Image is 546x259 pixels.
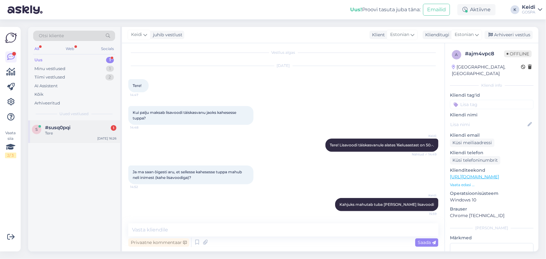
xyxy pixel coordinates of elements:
div: Kliendi info [450,83,533,88]
div: Aktiivne [457,4,496,15]
div: Küsi telefoninumbrit [450,156,500,165]
div: Kõik [34,91,43,98]
span: 14:52 [130,185,154,189]
div: All [33,45,40,53]
div: [PERSON_NAME] [450,225,533,231]
a: KeidiGOSPA [522,5,542,15]
input: Lisa nimi [450,121,526,128]
div: 2 / 3 [5,153,16,158]
p: Operatsioonisüsteem [450,190,533,197]
span: #susq0pqi [45,125,70,130]
div: Küsi meiliaadressi [450,139,494,147]
div: juhib vestlust [151,32,182,38]
div: [DATE] 16:26 [97,136,116,141]
p: Windows 10 [450,197,533,203]
div: 1 [106,66,114,72]
p: Klienditeekond [450,167,533,174]
p: Kliendi telefon [450,150,533,156]
div: Web [65,45,76,53]
div: Privaatne kommentaar [128,238,189,247]
span: 15:59 [413,211,436,216]
span: Keidi [413,193,436,198]
span: a [455,52,458,57]
span: Tere! Lisavoodi täiskasvanule alates 16eluaastast on 50.-. [330,143,434,147]
div: 1 [111,125,116,131]
div: GOSPA [522,10,535,15]
span: Nähtud ✓ 14:49 [412,152,436,157]
img: Askly Logo [5,32,17,44]
div: Klienditugi [423,32,449,38]
div: Klient [370,32,385,38]
p: Kliendi email [450,132,533,139]
button: Emailid [423,4,450,16]
div: # ajm4vpc8 [465,50,504,58]
span: Saada [418,240,436,245]
span: Tere! [133,83,141,88]
p: Märkmed [450,235,533,241]
p: Vaata edasi ... [450,182,533,188]
span: Estonian [455,31,474,38]
div: Tere [45,130,116,136]
div: Arhiveeri vestlus [485,31,533,39]
div: Uus [34,57,43,63]
div: K [511,5,519,14]
span: Estonian [390,31,409,38]
div: [DATE] [128,63,438,69]
div: Minu vestlused [34,66,65,72]
span: s [36,127,38,132]
p: Kliendi nimi [450,112,533,118]
div: Proovi tasuta juba täna: [350,6,421,13]
span: Kahjuks mahutab tuba [PERSON_NAME] lisavoodi [339,202,434,207]
div: Arhiveeritud [34,100,60,106]
div: Vaata siia [5,130,16,158]
span: Offline [504,50,532,57]
p: Kliendi tag'id [450,92,533,99]
span: Ja ma saan õigesti aru, et sellesse kahesesse tuppa mahub neli inimest (kahe lisavoodiga)? [133,170,243,180]
span: 14:47 [130,93,154,97]
b: Uus! [350,7,362,13]
div: Tiimi vestlused [34,74,65,80]
a: [URL][DOMAIN_NAME] [450,174,499,180]
p: Chrome [TECHNICAL_ID] [450,212,533,219]
div: 1 [106,57,114,63]
div: 2 [105,74,114,80]
input: Lisa tag [450,100,533,109]
span: Kui palju maksab lisavoodi täiskasvanu jaoks kahesesse tuppa? [133,110,237,120]
span: 14:48 [130,125,154,130]
span: Keidi [413,134,436,138]
div: AI Assistent [34,83,58,89]
div: Socials [100,45,115,53]
div: Vestlus algas [128,50,438,55]
div: Keidi [522,5,535,10]
div: [GEOGRAPHIC_DATA], [GEOGRAPHIC_DATA] [452,64,521,77]
span: Uued vestlused [60,111,89,117]
span: Keidi [131,31,142,38]
span: Otsi kliente [39,33,64,39]
p: Brauser [450,206,533,212]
